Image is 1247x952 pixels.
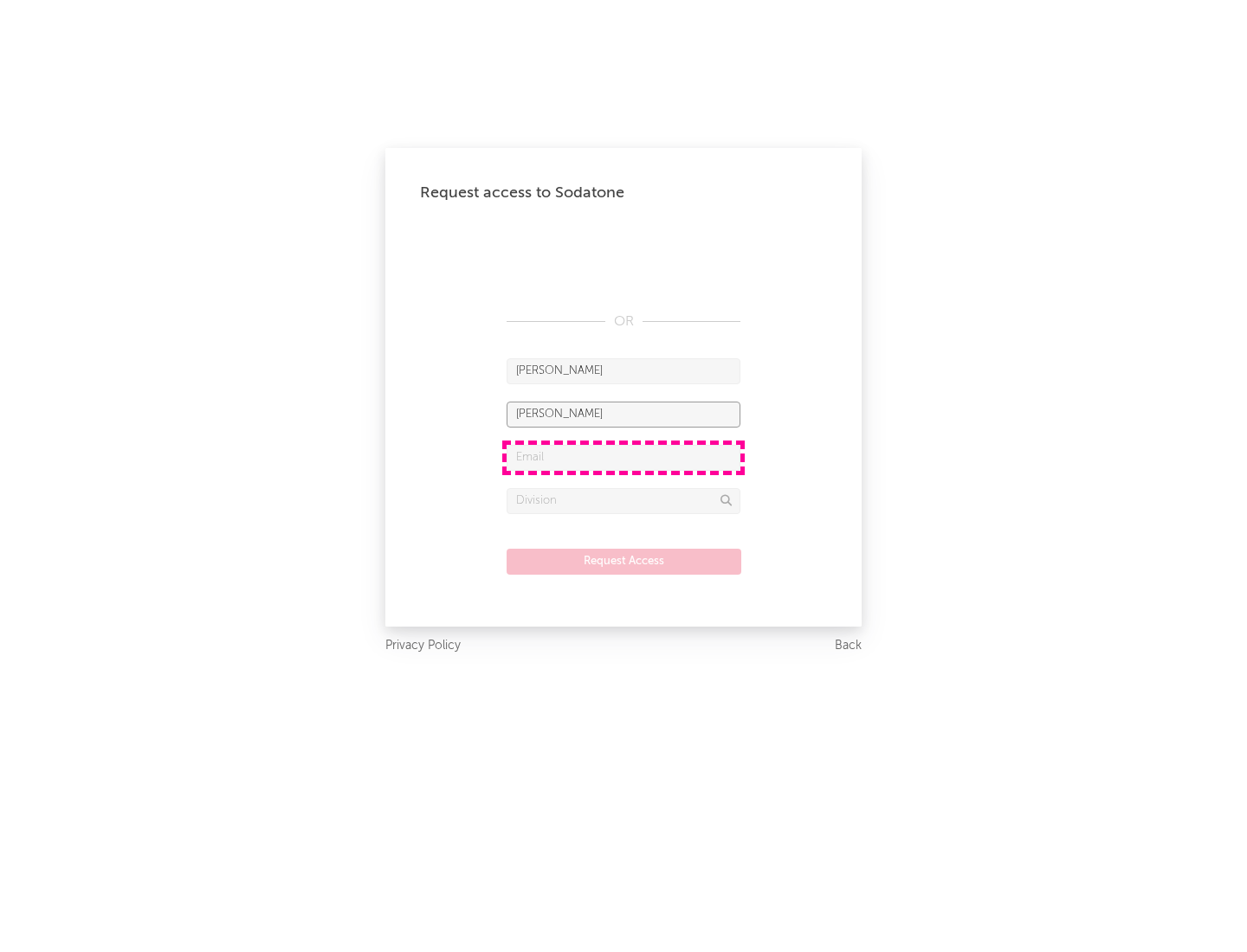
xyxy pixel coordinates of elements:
[507,402,740,428] input: Last Name
[507,488,740,514] input: Division
[507,445,740,471] input: Email
[385,635,461,657] a: Privacy Policy
[507,358,740,384] input: First Name
[835,635,862,657] a: Back
[507,549,741,575] button: Request Access
[420,183,827,203] div: Request access to Sodatone
[507,312,740,332] div: OR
